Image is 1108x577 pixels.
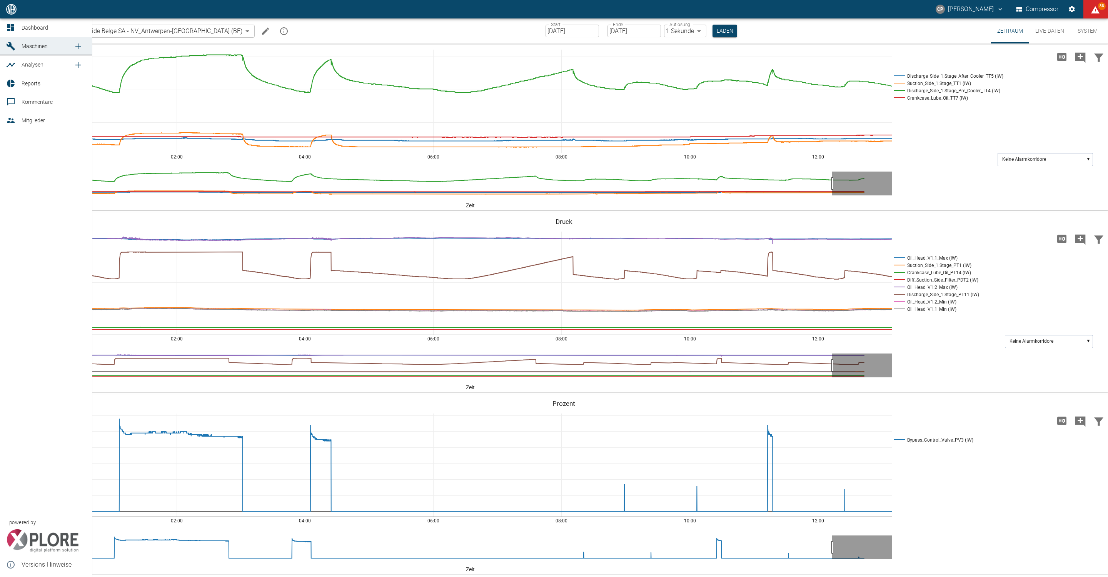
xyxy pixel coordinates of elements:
a: new /machines [70,38,86,54]
button: Kommentar hinzufügen [1071,47,1090,67]
button: Laden [713,25,737,37]
input: DD.MM.YYYY [607,25,661,37]
span: Maschinen [22,43,48,49]
span: Analysen [22,62,43,68]
div: CP [936,5,945,14]
input: DD.MM.YYYY [546,25,599,37]
button: Einstellungen [1065,2,1079,16]
span: 13.0007/1_Air Liquide Belge SA - NV_Antwerpen-[GEOGRAPHIC_DATA] (BE) [41,27,242,35]
span: Hohe Auflösung [1053,53,1071,60]
span: Dashboard [22,25,48,31]
button: Daten filtern [1090,411,1108,431]
label: Start [551,21,561,28]
span: Versions-Hinweise [22,560,86,569]
img: logo [5,4,17,14]
button: System [1070,18,1105,43]
button: Zeitraum [991,18,1029,43]
button: Machine bearbeiten [258,23,273,39]
button: christoph.palm@neuman-esser.com [934,2,1005,16]
button: Daten filtern [1090,47,1108,67]
button: Kommentar hinzufügen [1071,411,1090,431]
label: Ende [613,21,623,28]
label: Auflösung [669,21,690,28]
text: Keine Alarmkorridore [1002,157,1046,162]
span: powered by [9,519,36,526]
text: Keine Alarmkorridore [1010,339,1053,344]
img: Xplore Logo [6,529,79,552]
button: Live-Daten [1029,18,1070,43]
button: mission info [276,23,292,39]
span: Reports [22,80,40,87]
span: Mitglieder [22,117,45,123]
a: new /analyses/list/0 [70,57,86,73]
button: Daten filtern [1090,229,1108,249]
span: 88 [1098,2,1106,10]
button: Kommentar hinzufügen [1071,229,1090,249]
span: Hohe Auflösung [1053,235,1071,242]
span: Hohe Auflösung [1053,417,1071,424]
div: 1 Sekunde [664,25,706,37]
p: – [601,27,605,35]
button: Compressor [1015,2,1060,16]
a: 13.0007/1_Air Liquide Belge SA - NV_Antwerpen-[GEOGRAPHIC_DATA] (BE) [28,27,242,36]
span: Kommentare [22,99,53,105]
